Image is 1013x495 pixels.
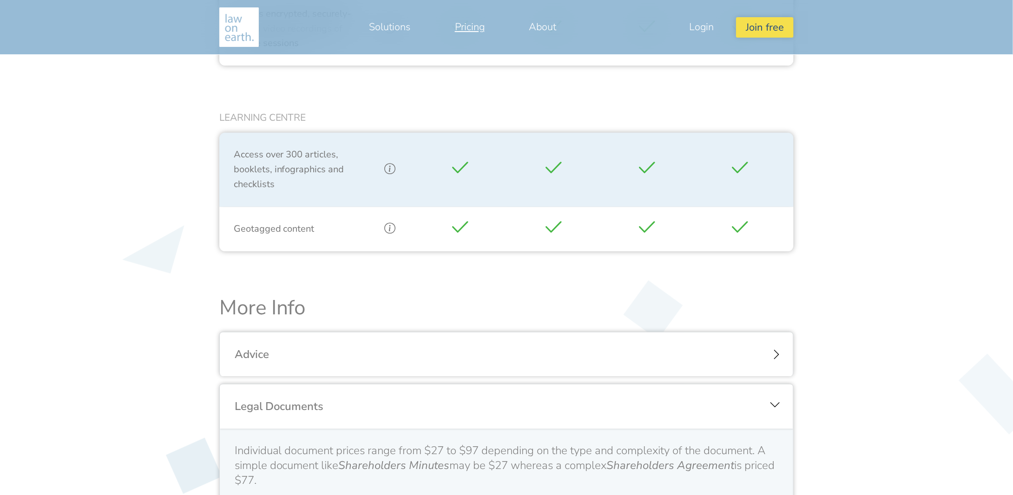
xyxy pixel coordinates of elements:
div: Geotagged content [227,215,367,244]
div: Advice [220,332,794,377]
a: About [507,16,579,38]
a: Solutions [347,16,433,38]
i: Shareholders Minutes [339,458,450,473]
img: Making legal services accessible to everyone, anywhere, anytime [219,7,259,47]
button: Join free [736,17,794,37]
i: Shareholders Agreement [607,458,735,473]
h2: More Info [219,296,794,321]
a: Pricing [433,16,507,38]
img: triangle_135134.svg [122,212,184,274]
div: Access over 300 articles, booklets, infographics and checklists [227,140,367,200]
div: Legal Documents [220,384,794,429]
a: Login [667,16,736,38]
p: Learning Centre [219,111,794,125]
